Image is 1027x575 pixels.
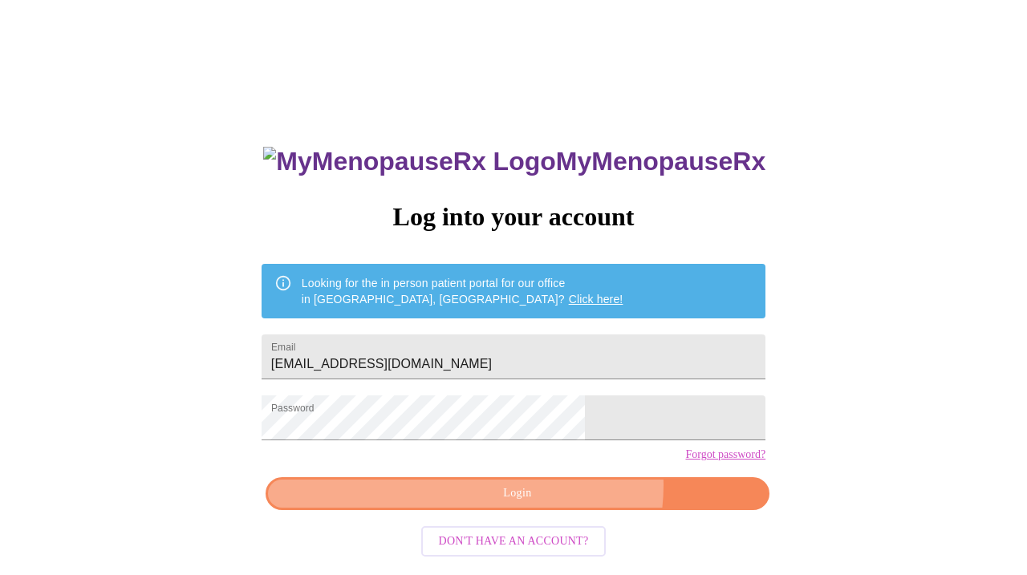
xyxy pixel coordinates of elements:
a: Click here! [569,293,623,306]
h3: Log into your account [262,202,765,232]
a: Forgot password? [685,448,765,461]
span: Login [284,484,751,504]
h3: MyMenopauseRx [263,147,765,176]
button: Login [266,477,769,510]
div: Looking for the in person patient portal for our office in [GEOGRAPHIC_DATA], [GEOGRAPHIC_DATA]? [302,269,623,314]
button: Don't have an account? [421,526,607,557]
span: Don't have an account? [439,532,589,552]
a: Don't have an account? [417,533,611,547]
img: MyMenopauseRx Logo [263,147,555,176]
